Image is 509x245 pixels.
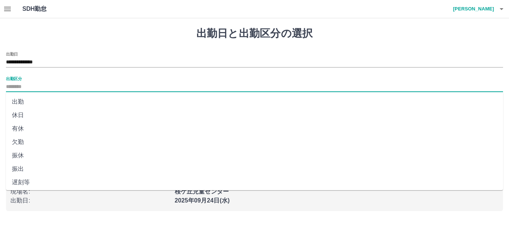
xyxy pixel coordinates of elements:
li: 振休 [6,149,503,162]
li: 有休 [6,122,503,135]
li: 休日 [6,109,503,122]
label: 出勤日 [6,51,18,57]
p: 出勤日 : [10,196,170,205]
h1: 出勤日と出勤区分の選択 [6,27,503,40]
b: 2025年09月24日(水) [175,197,230,204]
li: 振出 [6,162,503,176]
label: 出勤区分 [6,76,22,81]
li: 休業 [6,189,503,202]
li: 欠勤 [6,135,503,149]
li: 遅刻等 [6,176,503,189]
li: 出勤 [6,95,503,109]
